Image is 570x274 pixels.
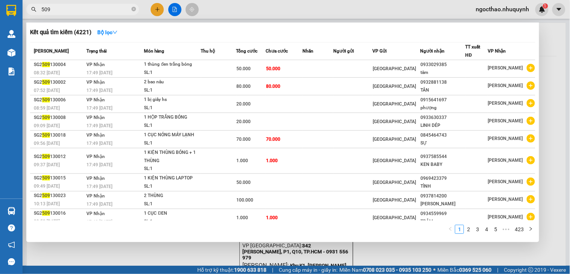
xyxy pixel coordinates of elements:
[144,209,201,218] div: 1 CỤC ĐEN
[30,29,91,36] h3: Kết quả tìm kiếm ( 4221 )
[86,48,107,54] span: Trạng thái
[34,105,60,111] span: 08:59 [DATE]
[373,180,416,185] span: [GEOGRAPHIC_DATA]
[527,134,535,143] span: plus-circle
[529,227,533,231] span: right
[373,84,416,89] span: [GEOGRAPHIC_DATA]
[41,5,130,14] input: Tìm tên, số ĐT hoặc mã đơn
[420,182,465,190] div: TÌNH
[237,215,248,220] span: 1.000
[482,225,491,234] li: 4
[237,101,251,107] span: 20.000
[488,118,523,123] span: [PERSON_NAME]
[34,70,60,75] span: 08:32 [DATE]
[420,96,465,104] div: 0915641697
[144,69,201,77] div: SL: 1
[144,139,201,148] div: SL: 1
[420,210,465,218] div: 0934559969
[86,123,112,128] span: 17:49 [DATE]
[144,48,165,54] span: Món hàng
[86,193,105,199] span: VP Nhận
[86,97,105,102] span: VP Nhận
[464,225,473,233] a: 2
[333,48,354,54] span: Người gửi
[446,225,455,234] button: left
[473,225,482,233] a: 3
[237,119,251,124] span: 20.000
[86,176,105,181] span: VP Nhận
[482,225,491,233] a: 4
[527,64,535,72] span: plus-circle
[420,61,465,69] div: 0933029385
[420,69,465,77] div: tâm
[34,123,60,128] span: 09:09 [DATE]
[488,214,523,220] span: [PERSON_NAME]
[420,200,465,208] div: [PERSON_NAME]
[8,49,15,57] img: warehouse-icon
[237,84,251,89] span: 80.000
[527,213,535,221] span: plus-circle
[34,88,60,93] span: 07:52 [DATE]
[34,219,60,224] span: 09:50 [DATE]
[112,30,118,35] span: down
[86,62,105,67] span: VP Nhận
[373,215,416,220] span: [GEOGRAPHIC_DATA]
[21,3,92,17] strong: NHƯ QUỲNH
[466,44,481,58] span: TT xuất HĐ
[144,96,201,104] div: 1 bị giấy hs
[237,137,251,142] span: 70.000
[446,225,455,234] li: Previous Page
[42,211,50,216] span: 509
[527,156,535,164] span: plus-circle
[91,26,124,38] button: Bộ lọcdown
[86,141,112,146] span: 17:49 [DATE]
[448,227,453,231] span: left
[34,61,84,69] div: SG2 130004
[526,225,535,234] button: right
[455,225,464,233] a: 1
[491,225,500,234] li: 5
[237,66,251,71] span: 50.000
[34,184,60,189] span: 09:49 [DATE]
[266,48,288,54] span: Chưa cước
[237,158,248,163] span: 1.000
[8,258,15,265] span: message
[144,122,201,130] div: SL: 1
[527,99,535,107] span: plus-circle
[86,115,105,120] span: VP Nhận
[34,201,60,206] span: 10:13 [DATE]
[34,96,84,104] div: SG2 130006
[8,241,15,248] span: notification
[144,165,201,173] div: SL: 1
[144,182,201,191] div: SL: 1
[373,66,416,71] span: [GEOGRAPHIC_DATA]
[373,48,387,54] span: VP Gửi
[86,105,112,111] span: 17:49 [DATE]
[86,162,112,167] span: 17:49 [DATE]
[144,104,201,112] div: SL: 1
[266,137,280,142] span: 70.000
[488,197,523,202] span: [PERSON_NAME]
[42,154,50,159] span: 509
[527,117,535,125] span: plus-circle
[144,131,201,139] div: 1 CỤC NÓNG MÁY LẠNH
[34,209,84,217] div: SG2 130016
[420,131,465,139] div: 0845464743
[34,131,84,139] div: SG2 130018
[527,195,535,203] span: plus-circle
[132,6,136,13] span: close-circle
[34,174,84,182] div: SG2 130015
[527,81,535,90] span: plus-circle
[201,48,215,54] span: Thu hộ
[491,225,500,233] a: 5
[420,218,465,226] div: TRÂM
[144,174,201,182] div: 1 KIỆN THÙNG LAPTOP
[6,5,16,16] img: logo-vxr
[526,225,535,234] li: Next Page
[34,114,84,122] div: SG2 130008
[373,119,416,124] span: [GEOGRAPHIC_DATA]
[420,139,465,147] div: SỰ
[488,179,523,184] span: [PERSON_NAME]
[420,122,465,129] div: LINH DÉP
[8,30,15,38] img: warehouse-icon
